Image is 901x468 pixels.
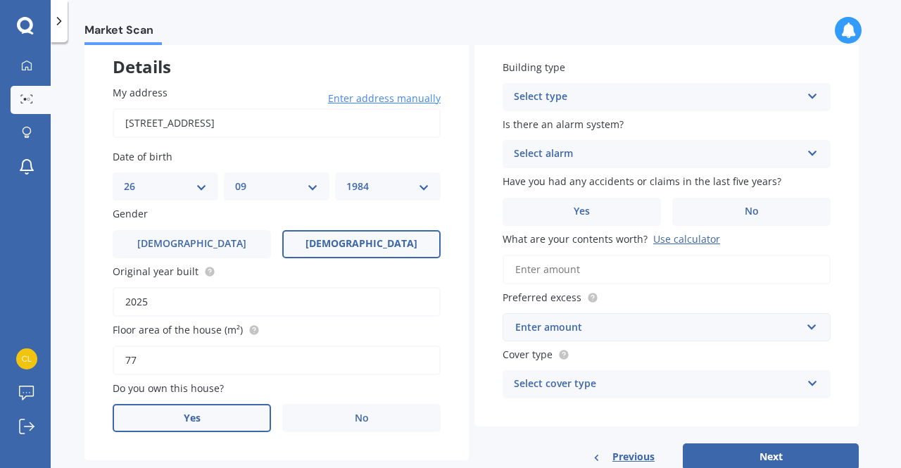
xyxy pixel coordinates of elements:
span: Is there an alarm system? [503,118,624,131]
span: No [745,205,759,217]
span: What are your contents worth? [503,232,648,246]
span: Have you had any accidents or claims in the last five years? [503,175,781,189]
input: Enter amount [503,255,831,284]
span: [DEMOGRAPHIC_DATA] [137,238,246,250]
span: Previous [612,446,655,467]
div: Enter amount [515,320,801,335]
span: Enter address manually [328,91,441,106]
img: ab78a67e7e50b64b0a4a84accaeb50fa [16,348,37,369]
span: Gender [113,208,148,221]
div: Select type [514,89,801,106]
span: Yes [184,412,201,424]
span: Market Scan [84,23,162,42]
span: Cover type [503,348,553,361]
div: Use calculator [653,232,720,246]
input: Enter floor area [113,346,441,375]
span: Preferred excess [503,291,581,304]
span: Date of birth [113,150,172,163]
span: No [355,412,369,424]
div: Details [84,32,469,74]
div: Select alarm [514,146,801,163]
span: My address [113,86,168,99]
div: Select cover type [514,376,801,393]
span: Do you own this house? [113,381,224,395]
span: Original year built [113,265,199,278]
input: Enter address [113,108,441,138]
span: Floor area of the house (m²) [113,323,243,336]
input: Enter year [113,287,441,317]
span: Building type [503,61,565,74]
span: [DEMOGRAPHIC_DATA] [305,238,417,250]
span: Yes [574,205,590,217]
